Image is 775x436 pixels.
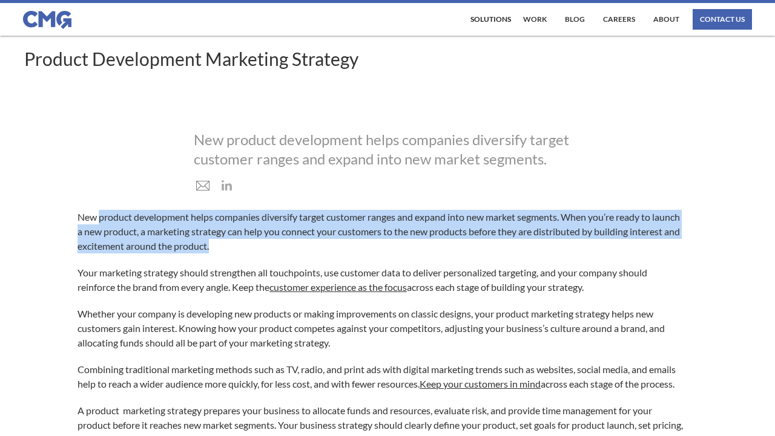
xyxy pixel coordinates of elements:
[220,179,233,192] img: LinkedIn icon in grey
[77,362,685,391] p: Combining traditional marketing methods such as TV, radio, and print ads with digital marketing t...
[23,11,71,29] img: CMG logo in blue.
[195,180,211,192] img: mail icon in grey
[194,130,581,169] div: New product development helps companies diversify target customer ranges and expand into new mark...
[77,265,685,294] p: Your marketing strategy should strengthen all touchpoints, use customer data to deliver personali...
[420,378,541,389] a: Keep your customers in mind
[650,9,682,30] a: About
[520,9,550,30] a: work
[77,307,685,350] p: Whether your company is developing new products or making improvements on classic designs, your p...
[600,9,638,30] a: Careers
[562,9,588,30] a: Blog
[700,16,745,23] div: contact us
[269,281,407,293] a: customer experience as the focus
[470,16,511,23] div: Solutions
[77,210,685,253] p: New product development helps companies diversify target customer ranges and expand into new mark...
